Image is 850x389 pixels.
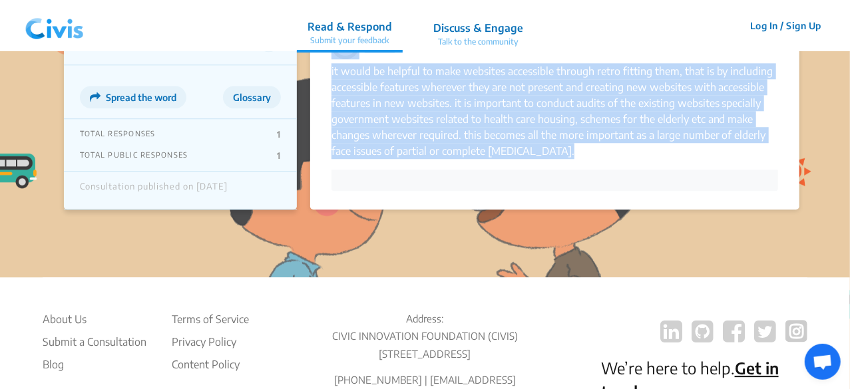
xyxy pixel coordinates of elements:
div: Consultation published on [DATE] [80,182,228,199]
p: 1 [277,129,280,140]
a: Blog [43,356,146,372]
div: Open chat [805,344,841,380]
p: Discuss & Engage [433,20,523,36]
p: it would be helpful to make websites accessible through retro fitting them, that is by including ... [331,63,778,159]
img: navlogo.png [20,6,89,46]
p: Talk to the community [433,36,523,48]
p: [STREET_ADDRESS] [321,346,528,362]
p: Read & Respond [308,19,392,35]
p: Submit your feedback [308,35,392,47]
li: Privacy Policy [172,334,249,350]
p: 1 [277,150,280,161]
button: Glossary [223,86,281,108]
li: Content Policy [172,356,249,372]
li: About Us [43,311,146,327]
li: Submit a Consultation [43,334,146,350]
li: Terms of Service [172,311,249,327]
p: TOTAL PUBLIC RESPONSES [80,150,188,161]
button: Spread the word [80,86,186,108]
button: Log In / Sign Up [742,15,830,36]
p: CIVIC INNOVATION FOUNDATION (CIVIS) [321,328,528,344]
span: Spread the word [106,92,176,103]
span: Glossary [233,92,271,103]
p: TOTAL RESPONSES [80,129,156,140]
p: Address: [321,311,528,326]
